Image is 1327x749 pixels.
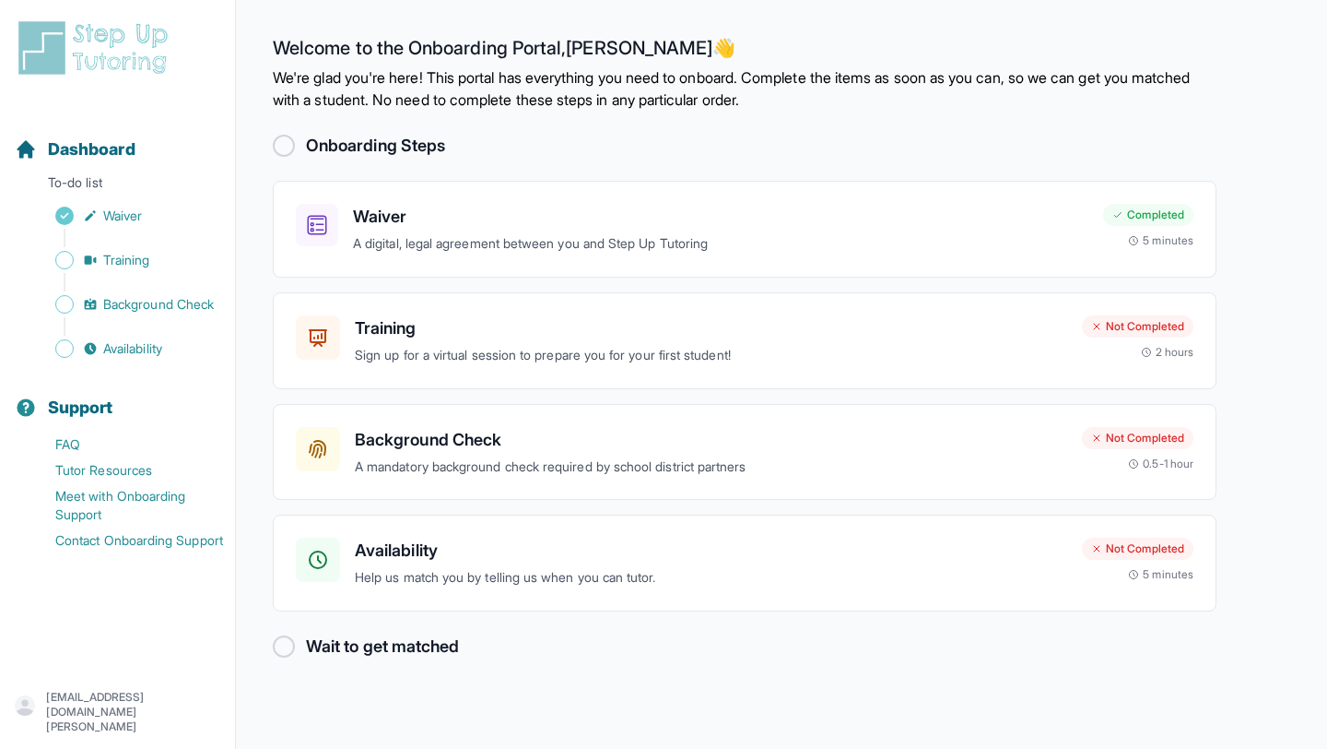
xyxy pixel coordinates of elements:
a: Meet with Onboarding Support [15,483,235,528]
button: Dashboard [7,107,228,170]
div: 5 minutes [1128,233,1193,248]
h2: Welcome to the Onboarding Portal, [PERSON_NAME] 👋 [273,37,1216,66]
a: Waiver [15,203,235,229]
div: Completed [1103,204,1193,226]
h2: Onboarding Steps [306,133,445,159]
div: 5 minutes [1128,567,1193,582]
a: Dashboard [15,137,135,162]
p: Help us match you by telling us when you can tutor. [355,567,1067,588]
a: Contact Onboarding Support [15,528,235,553]
p: A mandatory background check required by school district partners [355,457,1067,478]
img: logo [15,18,179,77]
a: Training [15,247,235,273]
span: Background Check [103,295,214,314]
span: Availability [103,339,162,358]
span: Waiver [103,207,142,225]
a: Background CheckA mandatory background check required by school district partnersNot Completed0.5... [273,404,1216,501]
span: Training [103,251,150,269]
span: Dashboard [48,137,135,162]
div: Not Completed [1082,427,1193,449]
h3: Availability [355,538,1067,564]
button: Support [7,365,228,428]
p: A digital, legal agreement between you and Step Up Tutoring [353,233,1088,255]
p: We're glad you're here! This portal has everything you need to onboard. Complete the items as soo... [273,66,1216,111]
div: 0.5-1 hour [1128,457,1193,471]
a: TrainingSign up for a virtual session to prepare you for your first student!Not Completed2 hours [273,292,1216,389]
p: Sign up for a virtual session to prepare you for your first student! [355,345,1067,366]
button: [EMAIL_ADDRESS][DOMAIN_NAME][PERSON_NAME] [15,690,220,734]
a: WaiverA digital, legal agreement between you and Step Up TutoringCompleted5 minutes [273,181,1216,278]
p: [EMAIL_ADDRESS][DOMAIN_NAME][PERSON_NAME] [46,690,220,734]
a: Tutor Resources [15,458,235,483]
a: Background Check [15,291,235,317]
h2: Wait to get matched [306,634,459,660]
div: Not Completed [1082,538,1193,560]
span: Support [48,395,113,421]
h3: Background Check [355,427,1067,453]
div: Not Completed [1082,315,1193,338]
a: FAQ [15,432,235,458]
a: Availability [15,336,235,362]
div: 2 hours [1141,345,1194,360]
h3: Training [355,315,1067,341]
h3: Waiver [353,204,1088,230]
a: AvailabilityHelp us match you by telling us when you can tutor.Not Completed5 minutes [273,515,1216,612]
p: To-do list [7,173,228,199]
